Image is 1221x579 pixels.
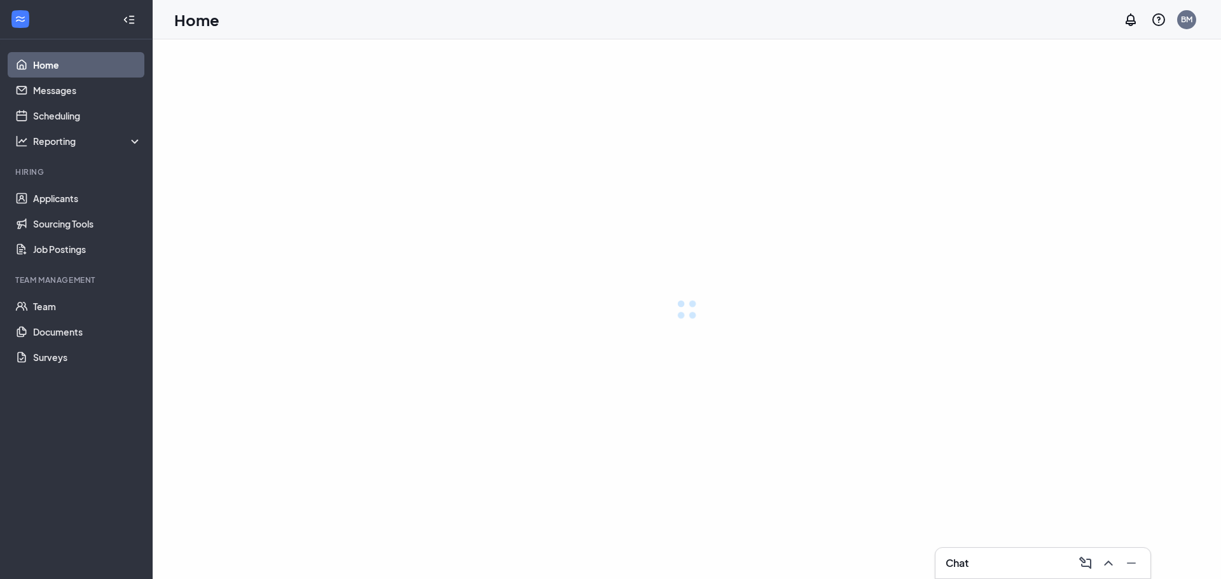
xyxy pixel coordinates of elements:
[33,319,142,344] a: Documents
[123,13,135,26] svg: Collapse
[1151,12,1166,27] svg: QuestionInfo
[1097,553,1117,573] button: ChevronUp
[33,78,142,103] a: Messages
[33,236,142,262] a: Job Postings
[33,294,142,319] a: Team
[33,135,142,147] div: Reporting
[15,135,28,147] svg: Analysis
[174,9,219,31] h1: Home
[1101,555,1116,571] svg: ChevronUp
[1123,12,1138,27] svg: Notifications
[33,103,142,128] a: Scheduling
[1074,553,1094,573] button: ComposeMessage
[15,275,139,285] div: Team Management
[33,344,142,370] a: Surveys
[946,556,969,570] h3: Chat
[1078,555,1093,571] svg: ComposeMessage
[33,52,142,78] a: Home
[15,167,139,177] div: Hiring
[1120,553,1140,573] button: Minimize
[33,186,142,211] a: Applicants
[1124,555,1139,571] svg: Minimize
[33,211,142,236] a: Sourcing Tools
[14,13,27,25] svg: WorkstreamLogo
[1181,14,1192,25] div: BM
